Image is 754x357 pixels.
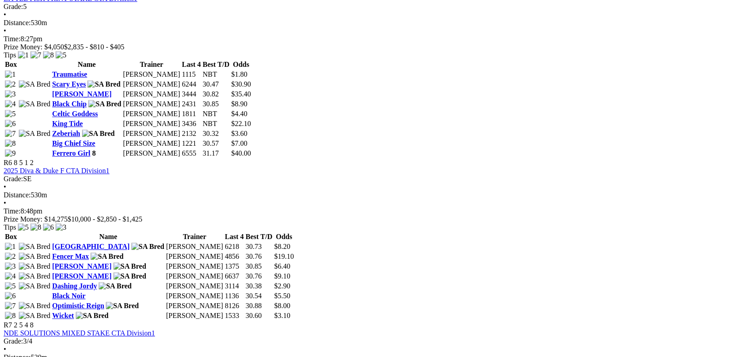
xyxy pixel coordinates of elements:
div: 3/4 [4,337,750,345]
td: 3114 [224,282,244,291]
span: $30.90 [231,80,251,88]
a: Dashing Jordy [52,282,97,290]
img: SA Bred [131,243,164,251]
a: Optimistic Reign [52,302,104,309]
td: 30.82 [202,90,230,99]
a: Scary Eyes [52,80,86,88]
td: 30.76 [245,252,273,261]
div: 530m [4,19,750,27]
img: 5 [5,110,16,118]
td: 1375 [224,262,244,271]
td: 1115 [181,70,201,79]
td: 3444 [181,90,201,99]
td: 30.47 [202,80,230,89]
img: SA Bred [19,272,51,280]
td: [PERSON_NAME] [122,100,180,109]
img: SA Bred [76,312,109,320]
span: $40.00 [231,149,251,157]
span: • [4,11,6,18]
td: [PERSON_NAME] [122,129,180,138]
span: • [4,183,6,191]
span: Grade: [4,337,23,345]
th: Trainer [122,60,180,69]
span: Distance: [4,19,31,26]
td: 30.57 [202,139,230,148]
img: 7 [5,130,16,138]
span: R7 [4,321,12,329]
img: 6 [5,292,16,300]
div: 8:27pm [4,35,750,43]
span: $2.90 [274,282,290,290]
a: King Tide [52,120,83,127]
div: 530m [4,191,750,199]
div: 5 [4,3,750,11]
a: [PERSON_NAME] [52,262,111,270]
img: 3 [5,90,16,98]
a: Celtic Goddess [52,110,98,118]
img: SA Bred [99,282,131,290]
img: 4 [5,100,16,108]
span: $4.40 [231,110,247,118]
img: 1 [5,243,16,251]
td: [PERSON_NAME] [166,292,223,300]
th: Odds [274,232,294,241]
span: $8.00 [274,302,290,309]
span: Time: [4,35,21,43]
span: $22.10 [231,120,251,127]
td: 2132 [181,129,201,138]
span: Grade: [4,175,23,183]
span: Grade: [4,3,23,10]
td: 30.85 [245,262,273,271]
td: [PERSON_NAME] [122,149,180,158]
img: 6 [5,120,16,128]
img: 5 [56,51,66,59]
td: NBT [202,119,230,128]
img: 1 [18,51,29,59]
th: Best T/D [202,60,230,69]
td: [PERSON_NAME] [166,282,223,291]
td: 2431 [181,100,201,109]
span: $19.10 [274,253,294,260]
td: [PERSON_NAME] [166,252,223,261]
td: 8126 [224,301,244,310]
span: Tips [4,51,16,59]
img: 6 [43,223,54,231]
span: $8.20 [274,243,290,250]
td: 6218 [224,242,244,251]
img: SA Bred [19,312,51,320]
td: 6555 [181,149,201,158]
span: • [4,27,6,35]
span: $9.10 [274,272,290,280]
span: Box [5,61,17,68]
a: Zeberiah [52,130,80,137]
a: Black Noir [52,292,85,300]
img: 8 [43,51,54,59]
span: Distance: [4,191,31,199]
td: [PERSON_NAME] [122,90,180,99]
img: SA Bred [19,302,51,310]
a: [GEOGRAPHIC_DATA] [52,243,130,250]
td: 4856 [224,252,244,261]
span: $8.90 [231,100,247,108]
span: $1.80 [231,70,247,78]
td: NBT [202,70,230,79]
td: 1221 [181,139,201,148]
td: NBT [202,109,230,118]
img: SA Bred [19,253,51,261]
img: 7 [31,51,41,59]
img: 8 [5,312,16,320]
div: SE [4,175,750,183]
img: SA Bred [19,262,51,270]
span: $2,835 - $810 - $405 [64,43,125,51]
a: NDE SOLUTIONS MIXED STAKE CTA Division1 [4,329,155,337]
th: Last 4 [224,232,244,241]
img: 7 [5,302,16,310]
td: [PERSON_NAME] [122,70,180,79]
td: 30.54 [245,292,273,300]
span: $3.60 [231,130,247,137]
img: SA Bred [113,272,146,280]
img: 2 [5,80,16,88]
th: Name [52,232,165,241]
td: 30.60 [245,311,273,320]
td: [PERSON_NAME] [122,119,180,128]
